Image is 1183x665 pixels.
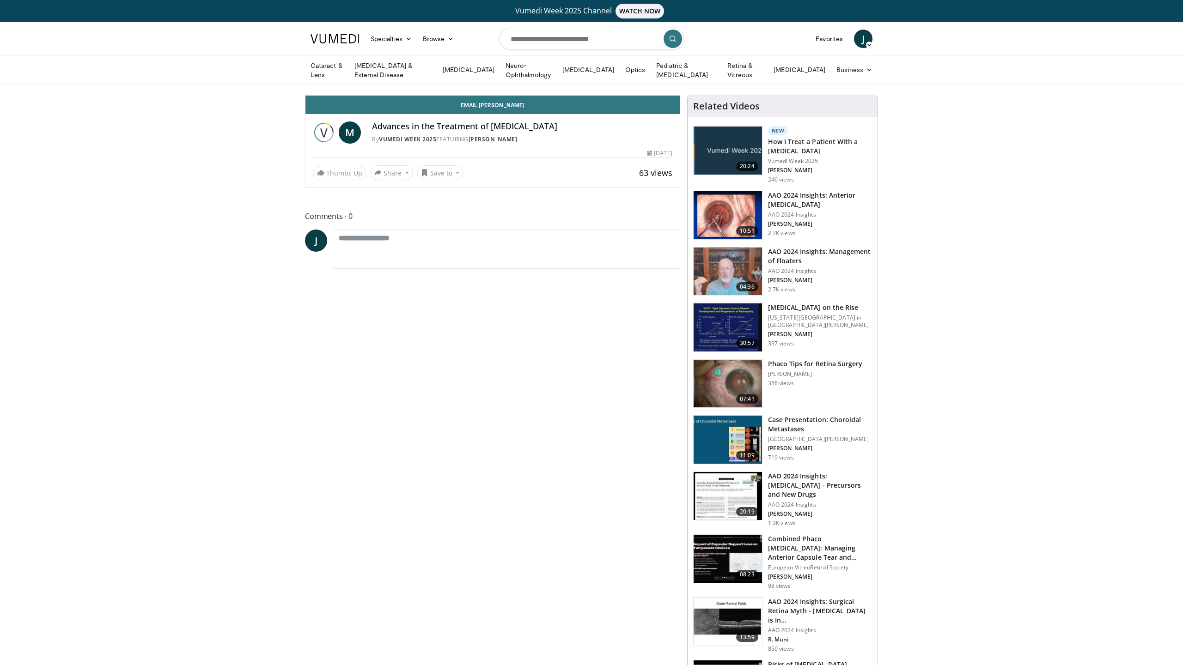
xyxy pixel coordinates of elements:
[768,176,794,183] p: 246 views
[768,415,872,434] h3: Case Presentation: Choroidal Metastases
[768,510,872,518] p: [PERSON_NAME]
[620,60,651,79] a: Optics
[736,451,758,460] span: 11:09
[693,191,872,240] a: 10:51 AAO 2024 Insights: Anterior [MEDICAL_DATA] AAO 2024 Insights [PERSON_NAME] 2.7K views
[768,230,795,237] p: 2.7K views
[736,162,758,171] span: 20:24
[768,636,872,643] p: R. Muni
[694,472,762,520] img: df587403-7b55-4f98-89e9-21b63a902c73.150x105_q85_crop-smart_upscale.jpg
[469,135,518,143] a: [PERSON_NAME]
[557,60,620,79] a: [MEDICAL_DATA]
[768,126,788,135] p: New
[768,454,794,461] p: 719 views
[693,534,872,590] a: 08:23 Combined Phaco [MEDICAL_DATA]: Managing Anterior Capsule Tear and Tampon… European VitreoRe...
[305,61,349,79] a: Cataract & Lens
[768,314,872,329] p: [US_STATE][GEOGRAPHIC_DATA] in [GEOGRAPHIC_DATA][PERSON_NAME]
[694,416,762,464] img: 9cedd946-ce28-4f52-ae10-6f6d7f6f31c7.150x105_q85_crop-smart_upscale.jpg
[305,95,680,96] video-js: Video Player
[854,30,872,48] a: J
[768,564,872,571] p: European VitreoRetinal Society
[768,191,872,209] h3: AAO 2024 Insights: Anterior [MEDICAL_DATA]
[736,507,758,516] span: 20:19
[722,61,768,79] a: Retina & Vitreous
[647,149,672,157] div: [DATE]
[693,359,872,408] a: 07:41 Phaco Tips for Retina Surgery [PERSON_NAME] 356 views
[339,121,361,144] a: M
[693,101,760,112] h4: Related Videos
[616,4,665,18] span: WATCH NOW
[768,501,872,508] p: AAO 2024 Insights
[313,166,366,180] a: Thumbs Up
[810,30,848,48] a: Favorites
[305,96,680,114] a: Email [PERSON_NAME]
[313,121,335,144] img: Vumedi Week 2025
[736,570,758,579] span: 08:23
[768,472,872,499] h3: AAO 2024 Insights: [MEDICAL_DATA] - Precursors and New Drugs
[736,339,758,348] span: 30:57
[693,415,872,464] a: 11:09 Case Presentation: Choroidal Metastases [GEOGRAPHIC_DATA][PERSON_NAME] [PERSON_NAME] 719 views
[693,126,872,183] a: 20:24 New How I Treat a Patient With a [MEDICAL_DATA] Vumedi Week 2025 [PERSON_NAME] 246 views
[693,303,872,352] a: 30:57 [MEDICAL_DATA] on the Rise [US_STATE][GEOGRAPHIC_DATA] in [GEOGRAPHIC_DATA][PERSON_NAME] [P...
[768,359,863,369] h3: Phaco Tips for Retina Surgery
[694,191,762,239] img: fd942f01-32bb-45af-b226-b96b538a46e6.150x105_q85_crop-smart_upscale.jpg
[694,127,762,175] img: 02d29458-18ce-4e7f-be78-7423ab9bdffd.jpg.150x105_q85_crop-smart_upscale.jpg
[768,534,872,562] h3: Combined Phaco [MEDICAL_DATA]: Managing Anterior Capsule Tear and Tampon…
[768,303,872,312] h3: [MEDICAL_DATA] on the Rise
[694,535,762,583] img: 09a5a4c3-e86c-4597-82e4-0e3b8dc31a3b.150x105_q85_crop-smart_upscale.jpg
[768,220,872,228] p: [PERSON_NAME]
[693,247,872,296] a: 04:36 AAO 2024 Insights: Management of Floaters AAO 2024 Insights [PERSON_NAME] 2.7K views
[768,211,872,218] p: AAO 2024 Insights
[768,331,872,338] p: [PERSON_NAME]
[417,30,460,48] a: Browse
[379,135,436,143] a: Vumedi Week 2025
[694,303,762,351] img: 4ce8c11a-29c2-4c44-a801-4e6d49003971.150x105_q85_crop-smart_upscale.jpg
[312,4,871,18] a: Vumedi Week 2025 ChannelWATCH NOW
[499,28,684,50] input: Search topics, interventions
[693,597,872,653] a: 13:59 AAO 2024 Insights: Surgical Retina Myth - [MEDICAL_DATA] is In… AAO 2024 Insights R. Muni 8...
[768,137,872,156] h3: How I Treat a Patient With a [MEDICAL_DATA]
[768,582,791,590] p: 98 views
[768,597,872,625] h3: AAO 2024 Insights: Surgical Retina Myth - [MEDICAL_DATA] is In…
[693,472,872,527] a: 20:19 AAO 2024 Insights: [MEDICAL_DATA] - Precursors and New Drugs AAO 2024 Insights [PERSON_NAME...
[311,34,360,43] img: VuMedi Logo
[831,60,878,79] a: Business
[736,633,758,642] span: 13:59
[768,645,794,653] p: 850 views
[305,210,680,222] span: Comments 0
[639,167,672,178] span: 63 views
[768,267,872,275] p: AAO 2024 Insights
[694,360,762,408] img: 2b0bc81e-4ab6-4ab1-8b29-1f6153f15110.150x105_q85_crop-smart_upscale.jpg
[768,340,794,347] p: 337 views
[370,165,413,180] button: Share
[694,248,762,296] img: 8e655e61-78ac-4b3e-a4e7-f43113671c25.150x105_q85_crop-smart_upscale.jpg
[500,61,557,79] a: Neuro-Ophthalmology
[768,247,872,266] h3: AAO 2024 Insights: Management of Floaters
[768,157,872,165] p: Vumedi Week 2025
[372,135,672,144] div: By FEATURING
[349,61,437,79] a: [MEDICAL_DATA] & External Disease
[437,60,500,79] a: [MEDICAL_DATA]
[417,165,464,180] button: Save to
[372,121,672,132] h4: Advances in the Treatment of [MEDICAL_DATA]
[768,445,872,452] p: [PERSON_NAME]
[736,394,758,404] span: 07:41
[768,286,795,293] p: 2.7K views
[651,61,722,79] a: Pediatric & [MEDICAL_DATA]
[365,30,417,48] a: Specialties
[736,226,758,236] span: 10:51
[768,370,863,378] p: [PERSON_NAME]
[768,520,795,527] p: 1.2K views
[768,167,872,174] p: [PERSON_NAME]
[768,627,872,634] p: AAO 2024 Insights
[768,380,794,387] p: 356 views
[305,230,327,252] a: J
[694,598,762,646] img: b06b2e86-5a00-43b7-b71e-18bec3524f20.150x105_q85_crop-smart_upscale.jpg
[768,60,831,79] a: [MEDICAL_DATA]
[736,282,758,291] span: 04:36
[768,435,872,443] p: [GEOGRAPHIC_DATA][PERSON_NAME]
[768,573,872,580] p: [PERSON_NAME]
[768,277,872,284] p: [PERSON_NAME]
